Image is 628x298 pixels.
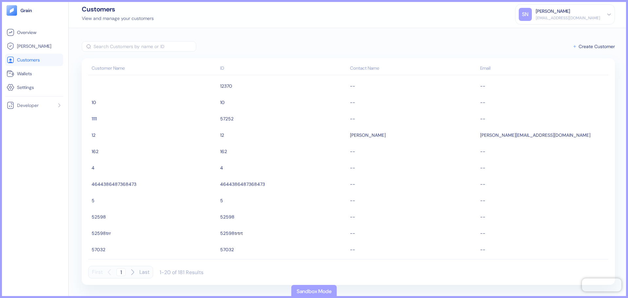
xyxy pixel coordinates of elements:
a: Wallets [7,70,62,78]
div: [EMAIL_ADDRESS][DOMAIN_NAME] [536,15,600,21]
a: Customers [7,56,62,64]
div: 52598 [92,211,217,222]
td: 52598 [218,209,349,225]
a: [PERSON_NAME] [7,42,62,50]
span: Customers [17,57,40,63]
td: -- [348,94,479,111]
td: -- [479,160,609,176]
img: logo [20,8,32,13]
img: logo-tablet-V2.svg [7,5,17,16]
td: 57252 [218,111,349,127]
iframe: Chatra live chat [582,278,621,291]
td: -- [348,176,479,192]
a: Overview [7,28,62,36]
span: [PERSON_NAME] [17,43,51,49]
td: 12 [218,127,349,143]
div: 1111 [92,113,217,124]
button: Last [139,266,149,278]
button: First [92,266,103,278]
div: SN [519,8,532,21]
td: [PERSON_NAME] [348,127,479,143]
td: -- [348,78,479,94]
th: Contact Name [348,62,479,75]
td: -- [348,209,479,225]
td: -- [479,209,609,225]
span: Developer [17,102,39,109]
span: Overview [17,29,36,36]
div: 52598trr [92,228,217,239]
td: -- [479,94,609,111]
button: Create Customer [572,41,615,52]
td: 10 [218,94,349,111]
div: 10 [92,97,217,108]
td: -- [479,241,609,258]
span: Wallets [17,70,32,77]
a: Settings [7,83,62,91]
td: -- [479,78,609,94]
td: -- [348,111,479,127]
div: 162 [92,146,217,157]
div: 1-20 of 181 Results [160,269,203,276]
span: Create Customer [579,44,615,49]
div: Sandbox Mode [297,288,332,295]
th: Email [479,62,609,75]
td: 162 [218,143,349,160]
td: 52598trtrt [218,225,349,241]
td: 5 [218,192,349,209]
td: -- [479,192,609,209]
td: -- [348,160,479,176]
div: 4 [92,162,217,173]
div: View and manage your customers [82,15,154,22]
td: -- [348,192,479,209]
td: -- [348,143,479,160]
div: 12 [92,130,217,141]
td: 12370 [218,78,349,94]
th: ID [218,62,349,75]
div: [PERSON_NAME] [536,8,570,15]
td: -- [479,176,609,192]
td: -- [348,225,479,241]
td: 4644386487368473 [218,176,349,192]
input: Search Customers by name or ID [94,41,196,52]
div: Customers [82,6,154,12]
div: 5 [92,195,217,206]
td: [PERSON_NAME][EMAIL_ADDRESS][DOMAIN_NAME] [479,127,609,143]
td: -- [479,143,609,160]
td: -- [479,111,609,127]
div: 57032 [92,244,217,255]
span: Settings [17,84,34,91]
div: 4644386487368473 [92,179,217,190]
th: Customer Name [88,62,218,75]
td: -- [348,241,479,258]
td: -- [479,225,609,241]
td: 4 [218,160,349,176]
td: 57032 [218,241,349,258]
